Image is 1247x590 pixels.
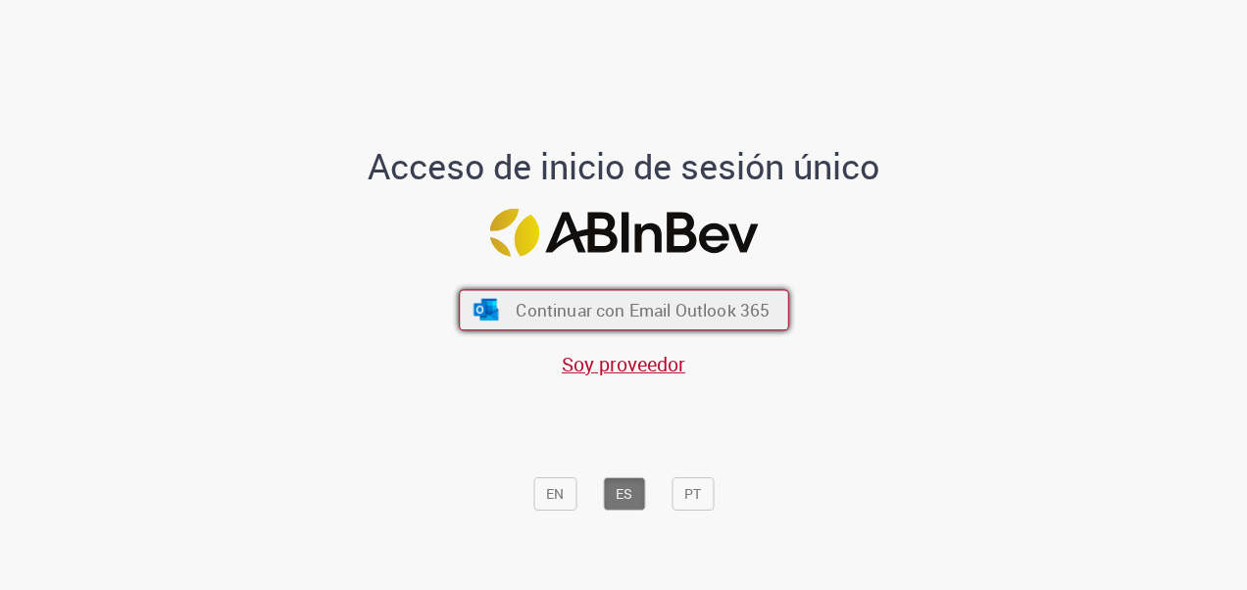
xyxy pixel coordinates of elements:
[472,299,500,320] img: ícone Azure/Microsoft 360
[352,147,896,186] h1: Acceso de inicio de sesión único
[672,477,714,511] button: PT
[459,289,789,330] button: ícone Azure/Microsoft 360 Continuar con Email Outlook 365
[533,477,576,511] button: EN
[603,477,645,511] button: ES
[562,351,685,377] a: Soy proveedor
[516,298,770,320] span: Continuar con Email Outlook 365
[489,209,758,257] img: Logo ABInBev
